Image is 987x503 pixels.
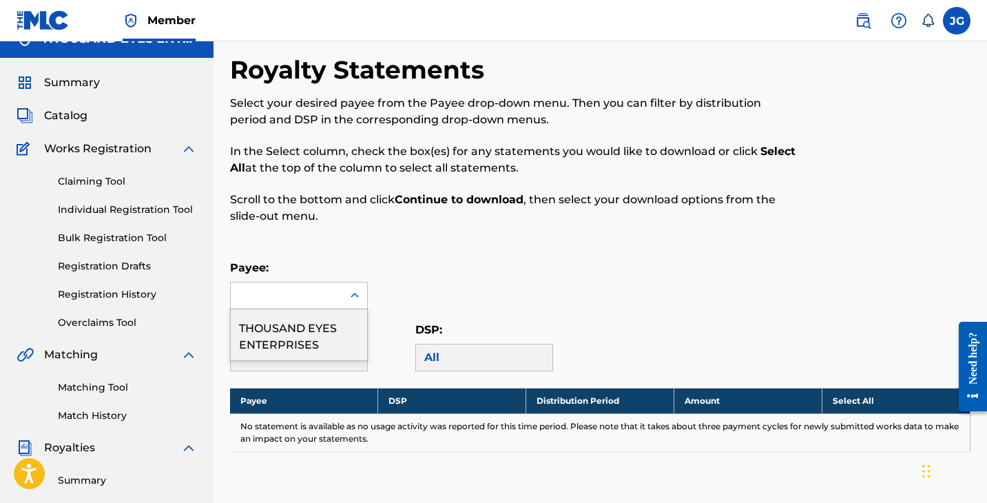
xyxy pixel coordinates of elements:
img: Top Rightsholder [123,12,139,29]
span: Matching [44,347,98,363]
a: Matching Tool [58,380,197,395]
th: DSP [378,388,526,413]
span: Member [147,12,196,28]
div: Help [885,7,913,34]
a: Match History [58,409,197,423]
p: Scroll to the bottom and click , then select your download options from the slide-out menu. [230,192,800,225]
label: Payee: [230,261,269,274]
h2: Royalty Statements [230,54,491,85]
a: CatalogCatalog [17,107,87,124]
td: No statement is available as no usage activity was reported for this time period. Please note tha... [230,413,970,451]
span: Royalties [44,440,95,456]
img: help [891,12,907,29]
div: Drag [922,451,931,492]
th: Amount [674,388,822,413]
div: User Menu [943,7,970,34]
th: Distribution Period [526,388,674,413]
div: THOUSAND EYES ENTERPRISES [231,309,367,360]
img: expand [180,347,197,363]
img: Works Registration [17,141,34,157]
div: Notifications [921,14,935,28]
iframe: Chat Widget [918,437,987,503]
a: SummarySummary [17,74,100,91]
th: Payee [230,388,378,413]
th: Select All [822,388,970,413]
a: Bulk Registration Tool [58,231,197,245]
iframe: Resource Center [948,308,987,426]
a: Public Search [849,7,877,34]
a: Claiming Tool [58,174,197,189]
img: search [855,12,871,29]
label: DSP: [415,323,442,336]
strong: Continue to download [395,193,523,206]
img: Catalog [17,107,33,124]
p: Select your desired payee from the Payee drop-down menu. Then you can filter by distribution peri... [230,95,800,128]
p: In the Select column, check the box(es) for any statements you would like to download or click at... [230,143,800,176]
a: Individual Registration Tool [58,203,197,217]
a: Overclaims Tool [58,316,197,330]
span: Summary [44,74,100,91]
img: expand [180,440,197,456]
img: Summary [17,74,33,91]
a: Registration Drafts [58,259,197,274]
img: expand [180,141,197,157]
a: Summary [58,473,197,488]
a: Registration History [58,287,197,302]
img: MLC Logo [17,10,70,30]
img: Royalties [17,440,33,456]
img: Matching [17,347,34,363]
span: Works Registration [44,141,152,157]
span: Catalog [44,107,87,124]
